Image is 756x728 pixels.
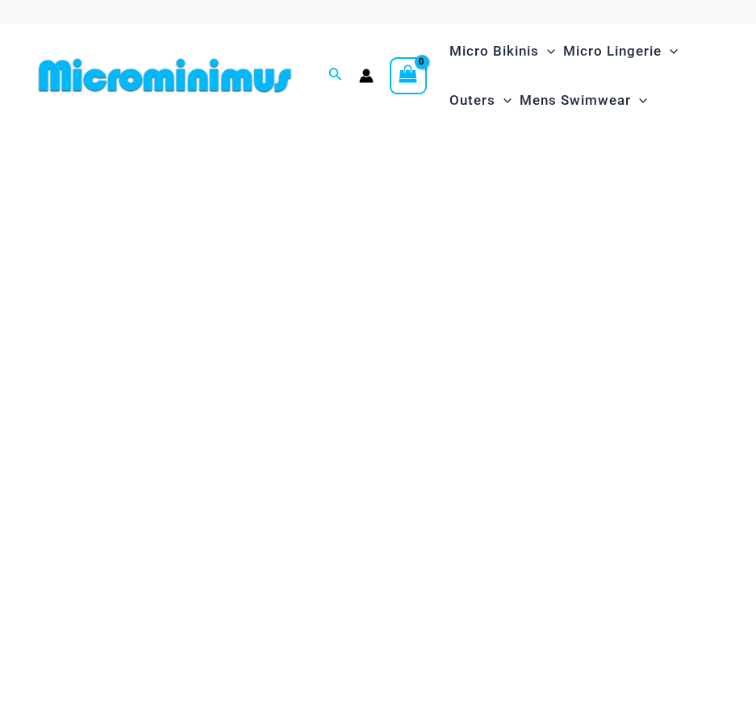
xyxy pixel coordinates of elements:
a: Search icon link [328,65,343,85]
a: Mens SwimwearMenu ToggleMenu Toggle [516,76,651,125]
img: MM SHOP LOGO FLAT [32,57,298,94]
nav: Site Navigation [443,24,724,127]
span: Menu Toggle [539,31,555,72]
span: Menu Toggle [662,31,678,72]
span: Micro Lingerie [563,31,662,72]
a: Micro BikinisMenu ToggleMenu Toggle [445,27,559,76]
a: View Shopping Cart, empty [390,57,427,94]
span: Mens Swimwear [520,80,631,121]
span: Outers [449,80,495,121]
span: Menu Toggle [631,80,647,121]
span: Micro Bikinis [449,31,539,72]
span: Menu Toggle [495,80,512,121]
a: Account icon link [359,69,374,83]
a: OutersMenu ToggleMenu Toggle [445,76,516,125]
a: Micro LingerieMenu ToggleMenu Toggle [559,27,682,76]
